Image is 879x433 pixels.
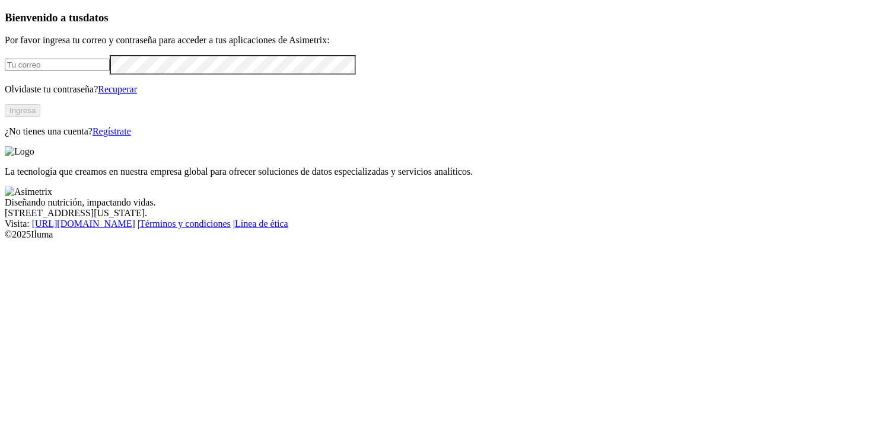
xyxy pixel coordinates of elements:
[5,126,874,137] p: ¿No tienes una cuenta?
[5,59,110,71] input: Tu correo
[5,229,874,240] div: © 2025 Iluma
[5,11,874,24] h3: Bienvenido a tus
[5,146,34,157] img: Logo
[83,11,109,24] span: datos
[5,208,874,219] div: [STREET_ADDRESS][US_STATE].
[98,84,137,94] a: Recuperar
[5,187,52,197] img: Asimetrix
[93,126,131,136] a: Regístrate
[235,219,288,229] a: Línea de ética
[5,219,874,229] div: Visita : | |
[5,35,874,46] p: Por favor ingresa tu correo y contraseña para acceder a tus aplicaciones de Asimetrix:
[5,166,874,177] p: La tecnología que creamos en nuestra empresa global para ofrecer soluciones de datos especializad...
[5,104,40,117] button: Ingresa
[139,219,231,229] a: Términos y condiciones
[5,84,874,95] p: Olvidaste tu contraseña?
[32,219,135,229] a: [URL][DOMAIN_NAME]
[5,197,874,208] div: Diseñando nutrición, impactando vidas.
